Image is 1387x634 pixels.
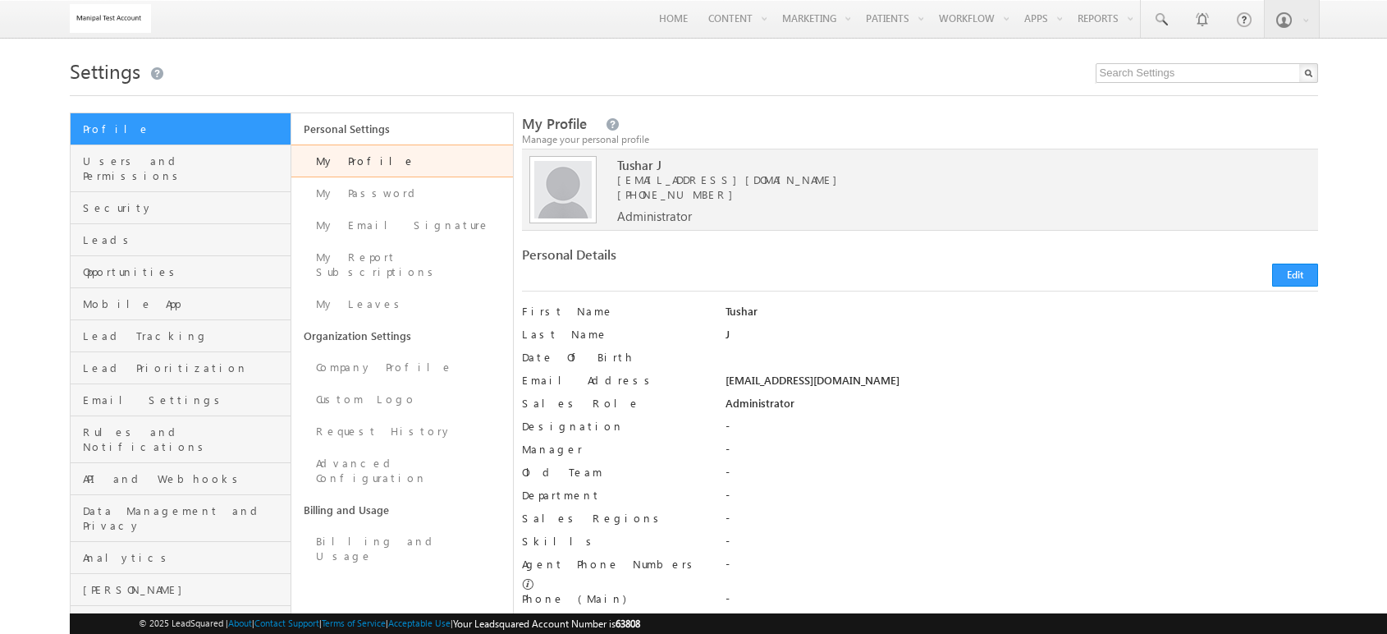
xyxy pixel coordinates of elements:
a: Acceptable Use [388,618,451,628]
div: Manage your personal profile [522,132,1318,147]
a: Lead Tracking [71,320,291,352]
a: API and Webhooks [71,463,291,495]
span: Administrator [617,209,692,223]
a: Advanced Configuration [291,448,513,494]
a: My Report Subscriptions [291,241,513,288]
div: Tushar [726,304,1317,327]
a: Mobile App [71,288,291,320]
label: Department [522,488,706,503]
span: © 2025 LeadSquared | | | | | [139,616,640,632]
label: Email Address [522,373,706,388]
span: Rules and Notifications [83,425,287,454]
div: Personal Details [522,247,909,270]
label: Designation [522,419,706,434]
label: Sales Role [522,396,706,411]
span: Profile [83,122,287,136]
div: - [726,419,1317,442]
div: [EMAIL_ADDRESS][DOMAIN_NAME] [726,373,1317,396]
a: My Profile [291,145,513,177]
span: Leads [83,232,287,247]
a: Data Management and Privacy [71,495,291,542]
span: [EMAIL_ADDRESS][DOMAIN_NAME] [617,172,1254,187]
a: Lead Prioritization [71,352,291,384]
span: Opportunities [83,264,287,279]
div: - [726,557,1317,580]
span: Mobile App [83,296,287,311]
a: [PERSON_NAME] [71,574,291,606]
a: Terms of Service [322,618,386,628]
label: Manager [522,442,706,457]
span: My Profile [522,114,587,133]
a: Company Profile [291,351,513,384]
a: Personal Settings [291,113,513,145]
a: Request History [291,416,513,448]
a: Rules and Notifications [71,416,291,463]
span: Data Management and Privacy [83,503,287,533]
div: - [726,465,1317,488]
label: Sales Regions [522,511,706,526]
div: - [726,488,1317,511]
label: Phone (Main) [522,591,706,606]
a: My Leaves [291,288,513,320]
a: Billing and Usage [291,494,513,526]
a: Custom Logo [291,384,513,416]
span: Settings [70,57,140,84]
a: Email Settings [71,384,291,416]
button: Edit [1272,264,1318,287]
span: Lead Tracking [83,328,287,343]
label: First Name [522,304,706,319]
span: Users and Permissions [83,154,287,183]
a: Users and Permissions [71,145,291,192]
div: Administrator [726,396,1317,419]
input: Search Settings [1096,63,1318,83]
label: Agent Phone Numbers [522,557,698,572]
a: Contact Support [254,618,319,628]
a: Organization Settings [291,320,513,351]
span: Lead Prioritization [83,361,287,375]
span: 63808 [616,618,640,630]
span: [PHONE_NUMBER] [617,187,741,201]
div: - [726,442,1317,465]
span: API and Webhooks [83,471,287,486]
span: Tushar J [617,158,1254,172]
div: - [726,511,1317,534]
label: Date Of Birth [522,350,706,365]
a: Opportunities [71,256,291,288]
label: Old Team [522,465,706,480]
a: Billing and Usage [291,526,513,572]
div: - [726,534,1317,557]
a: About [228,618,252,628]
a: My Password [291,177,513,209]
div: - [726,591,1317,614]
span: Security [83,200,287,215]
a: Leads [71,224,291,256]
a: Profile [71,113,291,145]
label: Skills [522,534,706,549]
span: Email Settings [83,393,287,407]
a: Security [71,192,291,224]
span: Your Leadsquared Account Number is [453,618,640,630]
span: Analytics [83,550,287,565]
div: J [726,327,1317,350]
a: Analytics [71,542,291,574]
img: Custom Logo [70,4,152,33]
label: Last Name [522,327,706,342]
a: My Email Signature [291,209,513,241]
span: [PERSON_NAME] [83,582,287,597]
